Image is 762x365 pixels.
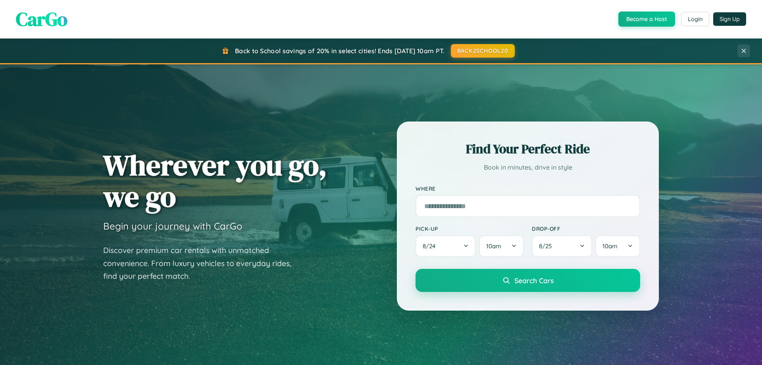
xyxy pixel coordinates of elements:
span: 10am [486,242,501,250]
span: Back to School savings of 20% in select cities! Ends [DATE] 10am PT. [235,47,444,55]
span: 10am [602,242,618,250]
button: 8/24 [416,235,476,257]
button: Become a Host [618,12,675,27]
span: 8 / 24 [423,242,439,250]
button: BACK2SCHOOL20 [451,44,515,58]
label: Pick-up [416,225,524,232]
button: Sign Up [713,12,746,26]
label: Drop-off [532,225,640,232]
button: 8/25 [532,235,592,257]
span: CarGo [16,6,67,32]
span: 8 / 25 [539,242,556,250]
h2: Find Your Perfect Ride [416,140,640,158]
p: Book in minutes, drive in style [416,162,640,173]
button: 10am [595,235,640,257]
button: Search Cars [416,269,640,292]
button: 10am [479,235,524,257]
p: Discover premium car rentals with unmatched convenience. From luxury vehicles to everyday rides, ... [103,244,302,283]
button: Login [681,12,709,26]
h3: Begin your journey with CarGo [103,220,242,232]
span: Search Cars [514,276,554,285]
label: Where [416,185,640,192]
h1: Wherever you go, we go [103,149,327,212]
